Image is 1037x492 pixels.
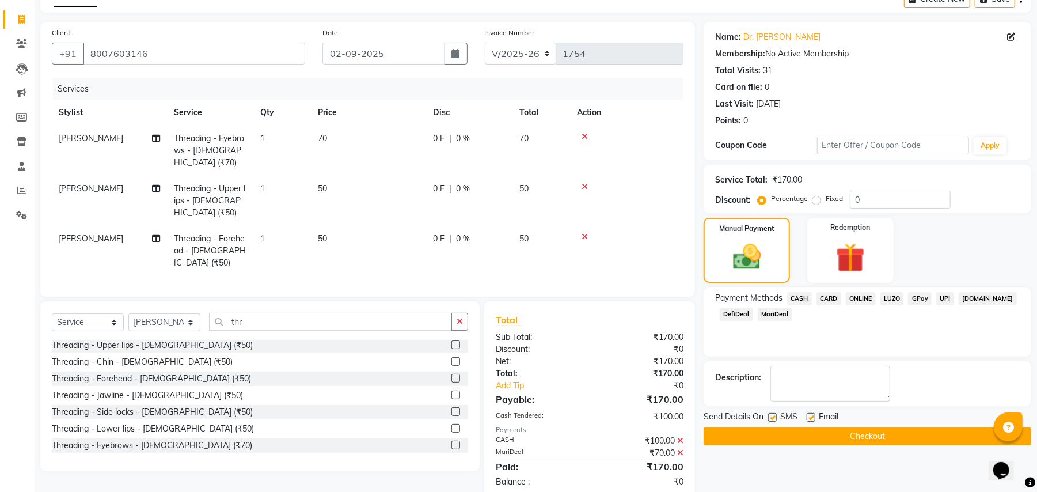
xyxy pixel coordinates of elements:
div: CASH [487,435,590,447]
input: Search by Name/Mobile/Email/Code [83,43,305,65]
span: 1 [260,183,265,194]
div: Threading - Chin - [DEMOGRAPHIC_DATA] (₹50) [52,356,233,368]
span: | [449,133,451,145]
div: ₹170.00 [590,355,692,368]
span: Total [496,314,522,326]
div: ₹0 [590,476,692,488]
div: Membership: [715,48,765,60]
div: ₹170.00 [590,392,692,406]
span: Threading - Eyebrows - [DEMOGRAPHIC_DATA] (₹70) [174,133,244,168]
div: Threading - Side locks - [DEMOGRAPHIC_DATA] (₹50) [52,406,253,418]
div: Service Total: [715,174,768,186]
div: 31 [763,65,772,77]
span: DefiDeal [720,308,753,321]
span: | [449,183,451,195]
label: Invoice Number [485,28,535,38]
button: Checkout [704,427,1031,445]
span: MariDeal [758,308,792,321]
div: Sub Total: [487,331,590,343]
div: ₹170.00 [590,331,692,343]
div: ₹170.00 [590,460,692,474]
div: Discount: [715,194,751,206]
input: Enter Offer / Coupon Code [817,137,969,154]
span: [PERSON_NAME] [59,183,123,194]
span: UPI [936,292,954,305]
th: Action [570,100,683,126]
span: Send Details On [704,411,763,425]
div: Name: [715,31,741,43]
div: ₹100.00 [590,411,692,423]
div: 0 [743,115,748,127]
img: _gift.svg [827,240,874,276]
span: 0 F [433,233,445,245]
div: No Active Membership [715,48,1020,60]
button: +91 [52,43,84,65]
div: Paid: [487,460,590,474]
button: Apply [974,137,1006,154]
span: GPay [908,292,932,305]
span: Threading - Upper lips - [DEMOGRAPHIC_DATA] (₹50) [174,183,245,218]
span: 50 [519,183,529,194]
div: Discount: [487,343,590,355]
span: Threading - Forehead - [DEMOGRAPHIC_DATA] (₹50) [174,233,246,268]
span: 0 F [433,183,445,195]
div: Threading - Jawline - [DEMOGRAPHIC_DATA] (₹50) [52,389,243,402]
div: Description: [715,372,761,384]
div: ₹100.00 [590,435,692,447]
th: Total [512,100,570,126]
img: _cash.svg [724,241,770,273]
div: Card on file: [715,81,762,93]
span: 0 F [433,133,445,145]
label: Client [52,28,70,38]
span: 0 % [456,183,470,195]
div: Cash Tendered: [487,411,590,423]
th: Disc [426,100,512,126]
span: 1 [260,133,265,143]
div: ₹170.00 [772,174,802,186]
div: Last Visit: [715,98,754,110]
span: [PERSON_NAME] [59,133,123,143]
div: Threading - Upper lips - [DEMOGRAPHIC_DATA] (₹50) [52,339,253,351]
div: Payments [496,425,683,435]
div: ₹0 [607,380,692,392]
span: 70 [318,133,327,143]
div: ₹70.00 [590,447,692,459]
span: ONLINE [846,292,876,305]
a: Dr. [PERSON_NAME] [743,31,821,43]
span: 0 % [456,133,470,145]
div: 0 [765,81,769,93]
span: LUZO [880,292,904,305]
div: Coupon Code [715,139,816,152]
span: [DOMAIN_NAME] [959,292,1017,305]
span: 50 [318,233,327,244]
div: Threading - Lower lips - [DEMOGRAPHIC_DATA] (₹50) [52,423,254,435]
div: [DATE] [756,98,781,110]
span: Email [819,411,838,425]
div: Services [53,78,692,100]
span: SMS [780,411,797,425]
span: CARD [816,292,841,305]
label: Date [322,28,338,38]
span: Payment Methods [715,292,783,304]
div: Threading - Forehead - [DEMOGRAPHIC_DATA] (₹50) [52,373,251,385]
label: Manual Payment [719,224,774,234]
span: | [449,233,451,245]
span: CASH [787,292,812,305]
div: ₹170.00 [590,368,692,380]
div: ₹0 [590,343,692,355]
div: Threading - Eyebrows - [DEMOGRAPHIC_DATA] (₹70) [52,440,252,452]
div: Payable: [487,392,590,406]
th: Price [311,100,426,126]
div: Net: [487,355,590,368]
label: Percentage [771,194,808,204]
label: Redemption [830,222,870,233]
div: Total: [487,368,590,380]
span: 50 [318,183,327,194]
div: Balance : [487,476,590,488]
span: 0 % [456,233,470,245]
span: [PERSON_NAME] [59,233,123,244]
div: Total Visits: [715,65,761,77]
th: Stylist [52,100,167,126]
th: Qty [253,100,311,126]
a: Add Tip [487,380,607,392]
